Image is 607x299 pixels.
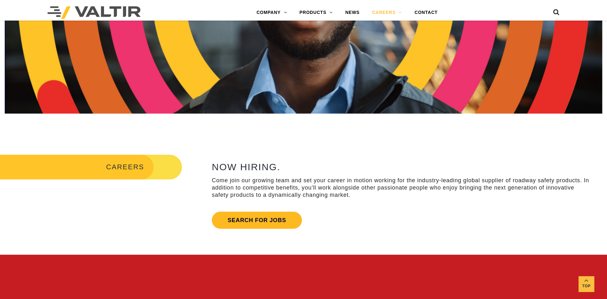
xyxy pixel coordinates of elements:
[212,177,590,199] p: Come join our growing team and set your career in motion working for the industry-leading global ...
[579,283,594,290] span: Top
[366,6,408,19] a: CAREERS
[339,6,366,19] a: NEWS
[579,276,594,292] a: Top
[250,6,293,19] a: COMPANY
[293,6,339,19] a: PRODUCTS
[47,6,141,19] img: Valtir
[212,162,590,172] h2: NOW HIRING.
[212,212,302,229] a: Search for jobs
[408,6,444,19] a: CONTACT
